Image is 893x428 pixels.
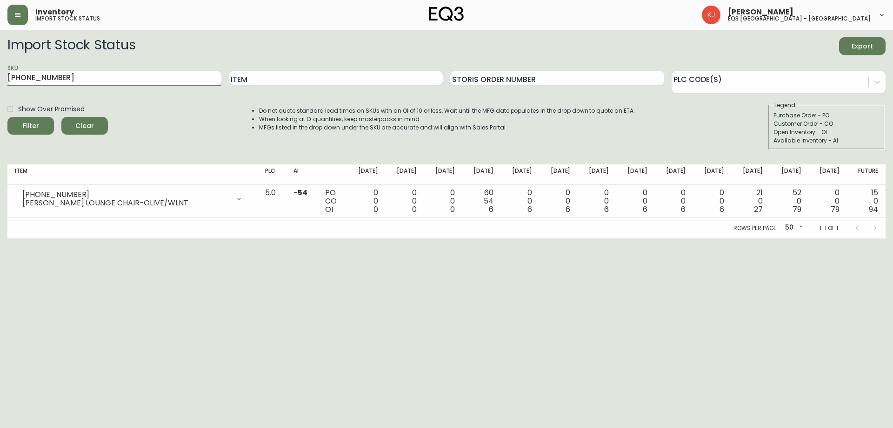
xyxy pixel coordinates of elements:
[325,189,340,214] div: PO CO
[700,189,724,214] div: 0 0
[22,199,230,207] div: [PERSON_NAME] LOUNGE CHAIR-OLIVE/WLNT
[578,164,616,185] th: [DATE]
[429,7,464,21] img: logo
[432,189,455,214] div: 0 0
[293,187,307,198] span: -54
[412,204,417,215] span: 0
[733,224,778,232] p: Rows per page:
[258,164,286,185] th: PLC
[643,204,647,215] span: 6
[773,101,796,109] legend: Legend
[847,164,886,185] th: Future
[259,123,635,132] li: MFGs listed in the drop down under the SKU are accurate and will align with Sales Portal.
[547,189,571,214] div: 0 0
[662,189,686,214] div: 0 0
[839,37,886,55] button: Export
[754,204,763,215] span: 27
[450,204,455,215] span: 0
[373,204,378,215] span: 0
[808,164,847,185] th: [DATE]
[489,204,493,215] span: 6
[386,164,424,185] th: [DATE]
[773,128,880,136] div: Open Inventory - OI
[258,185,286,218] td: 5.0
[35,8,74,16] span: Inventory
[773,136,880,145] div: Available Inventory - AI
[566,204,570,215] span: 6
[18,104,85,114] span: Show Over Promised
[424,164,463,185] th: [DATE]
[7,164,258,185] th: Item
[728,8,793,16] span: [PERSON_NAME]
[624,189,647,214] div: 0 0
[7,117,54,135] button: Filter
[728,16,871,21] h5: eq3 [GEOGRAPHIC_DATA] - [GEOGRAPHIC_DATA]
[770,164,809,185] th: [DATE]
[655,164,693,185] th: [DATE]
[393,189,417,214] div: 0 0
[693,164,732,185] th: [DATE]
[732,164,770,185] th: [DATE]
[69,120,100,132] span: Clear
[347,164,386,185] th: [DATE]
[501,164,540,185] th: [DATE]
[23,120,39,132] div: Filter
[508,189,532,214] div: 0 0
[702,6,720,24] img: 24a625d34e264d2520941288c4a55f8e
[720,204,724,215] span: 6
[7,37,135,55] h2: Import Stock Status
[325,204,333,215] span: OI
[540,164,578,185] th: [DATE]
[15,189,250,209] div: [PHONE_NUMBER][PERSON_NAME] LOUNGE CHAIR-OLIVE/WLNT
[820,224,838,232] p: 1-1 of 1
[22,190,230,199] div: [PHONE_NUMBER]
[739,189,763,214] div: 21 0
[854,189,878,214] div: 15 0
[773,111,880,120] div: Purchase Order - PO
[585,189,609,214] div: 0 0
[681,204,686,215] span: 6
[604,204,609,215] span: 6
[616,164,655,185] th: [DATE]
[35,16,100,21] h5: import stock status
[781,220,805,236] div: 50
[831,204,840,215] span: 79
[846,41,878,52] span: Export
[527,204,532,215] span: 6
[869,204,878,215] span: 94
[462,164,501,185] th: [DATE]
[470,189,493,214] div: 60 54
[61,117,108,135] button: Clear
[286,164,318,185] th: AI
[816,189,840,214] div: 0 0
[778,189,801,214] div: 52 0
[259,115,635,123] li: When looking at OI quantities, keep masterpacks in mind.
[259,107,635,115] li: Do not quote standard lead times on SKUs with an OI of 10 or less. Wait until the MFG date popula...
[354,189,378,214] div: 0 0
[793,204,801,215] span: 79
[773,120,880,128] div: Customer Order - CO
